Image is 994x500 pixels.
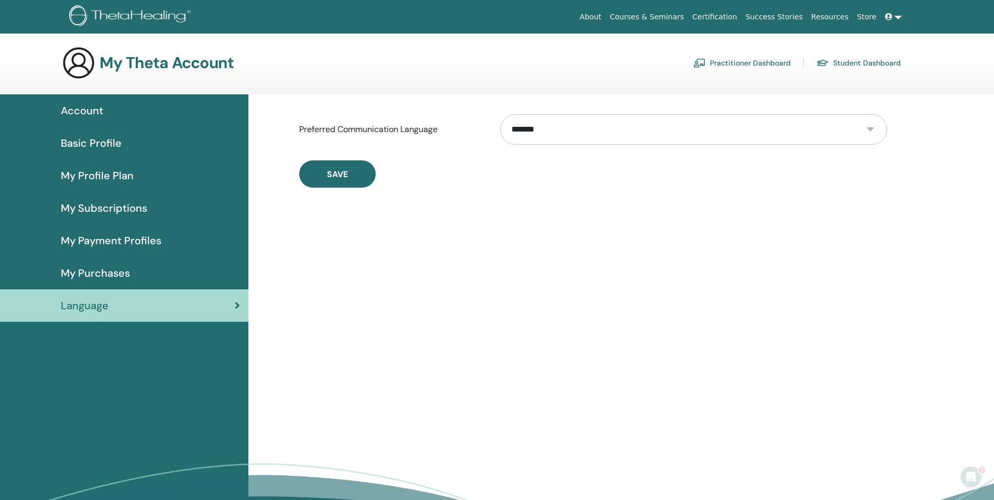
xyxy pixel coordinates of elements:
img: logo.png [69,5,194,29]
a: Store [853,7,881,27]
a: Certification [688,7,741,27]
span: Language [61,298,108,313]
img: graduation-cap.svg [816,59,829,68]
span: Basic Profile [61,135,122,151]
span: My Profile Plan [61,168,134,183]
button: Save [299,160,376,188]
a: Courses & Seminars [606,7,689,27]
a: Resources [807,7,853,27]
a: Practitioner Dashboard [693,55,791,71]
iframe: Intercom live chat [958,464,984,490]
img: generic-user-icon.jpg [62,46,95,80]
span: My Payment Profiles [61,233,161,248]
span: My Subscriptions [61,200,147,216]
span: Account [61,103,103,118]
img: chalkboard-teacher.svg [693,58,706,68]
a: About [575,7,605,27]
span: 1 [980,464,988,473]
span: My Purchases [61,265,130,281]
h3: My Theta Account [100,53,234,72]
a: Student Dashboard [816,55,901,71]
a: Success Stories [741,7,807,27]
label: Preferred Communication Language [291,119,493,139]
span: Save [327,169,348,180]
